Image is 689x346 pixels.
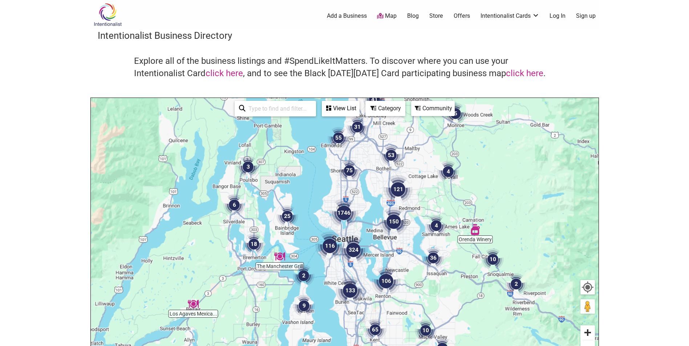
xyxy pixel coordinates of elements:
[365,101,405,116] div: Filter by category
[336,232,371,267] div: 324
[429,12,443,20] a: Store
[271,248,288,265] div: The Manchester Grill
[481,12,539,20] a: Intentionalist Cards
[220,191,248,219] div: 6
[420,244,447,272] div: 36
[322,101,360,116] div: See a list of the visible businesses
[580,299,595,314] button: Drag Pegman onto the map to open Street View
[290,292,318,320] div: 9
[369,264,404,298] div: 106
[381,172,416,207] div: 121
[550,12,566,20] a: Log In
[234,153,262,181] div: 3
[576,12,596,20] a: Sign up
[580,280,595,294] button: Your Location
[412,317,439,344] div: 10
[361,86,388,113] div: 41
[336,157,363,184] div: 75
[580,325,595,340] button: Zoom in
[273,202,301,230] div: 25
[325,124,352,152] div: 55
[366,102,405,115] div: Category
[442,100,469,127] div: 5
[333,273,368,308] div: 133
[411,101,455,116] div: Filter by Community
[246,102,312,116] input: Type to find and filter...
[454,12,470,20] a: Offers
[376,204,411,239] div: 150
[327,12,367,20] a: Add a Business
[240,230,268,258] div: 18
[327,195,361,230] div: 1746
[344,113,371,141] div: 31
[377,12,397,20] a: Map
[377,141,405,169] div: 53
[235,101,316,116] div: Type to search and filter
[502,270,530,298] div: 2
[290,262,317,289] div: 2
[422,212,450,239] div: 4
[412,102,454,115] div: Community
[206,68,243,78] a: click here
[506,68,543,78] a: click here
[434,158,462,185] div: 4
[90,3,125,26] img: Intentionalist
[467,221,483,238] div: Orenda Winery
[185,296,202,312] div: Los Agaves Mexican Restaurant
[323,102,359,115] div: View List
[98,29,592,42] h3: Intentionalist Business Directory
[134,55,555,79] h4: Explore all of the business listings and #SpendLikeItMatters. To discover where you can use your ...
[407,12,419,20] a: Blog
[361,316,389,343] div: 65
[312,228,347,263] div: 116
[479,246,507,273] div: 10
